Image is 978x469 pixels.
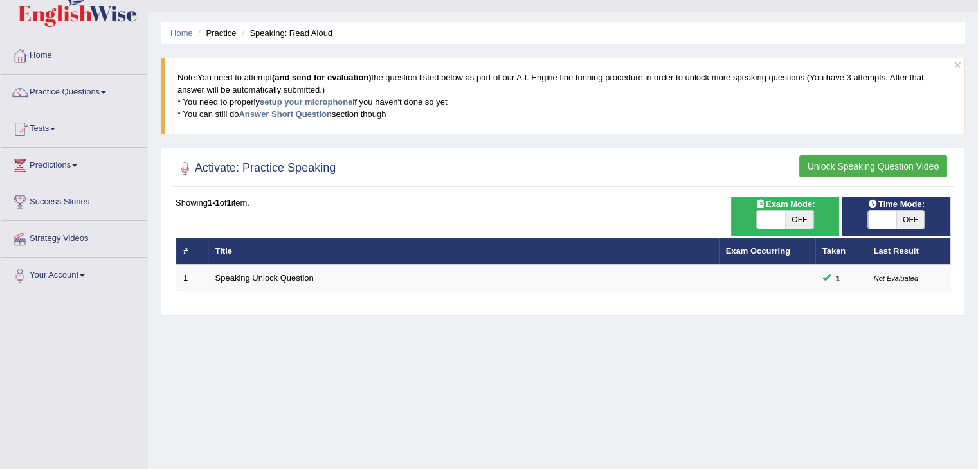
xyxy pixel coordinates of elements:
blockquote: You need to attempt the question listed below as part of our A.I. Engine fine tunning procedure i... [161,58,964,134]
button: Unlock Speaking Question Video [799,155,947,177]
a: Home [1,38,147,70]
small: Not Evaluated [874,274,918,282]
a: Your Account [1,258,147,290]
th: Taken [815,238,867,265]
a: setup your microphone [260,97,352,107]
td: 1 [176,265,208,292]
div: Showing of item. [176,197,950,209]
a: Tests [1,111,147,143]
b: 1-1 [208,198,220,208]
div: Show exams occurring in exams [731,197,840,236]
a: Answer Short Question [239,109,331,119]
li: Speaking: Read Aloud [239,27,332,39]
button: × [954,58,961,71]
b: (and send for evaluation) [272,73,372,82]
a: Strategy Videos [1,221,147,253]
h2: Activate: Practice Speaking [176,159,336,178]
span: OFF [896,211,925,229]
span: You cannot take this question anymore [831,272,846,285]
a: Practice Questions [1,75,147,107]
span: Note: [177,73,197,82]
th: # [176,238,208,265]
a: Home [170,28,193,38]
a: Speaking Unlock Question [215,273,314,283]
th: Title [208,238,719,265]
span: Exam Mode: [750,197,820,211]
b: 1 [227,198,231,208]
a: Success Stories [1,184,147,217]
a: Exam Occurring [726,246,790,256]
span: OFF [785,211,813,229]
a: Predictions [1,148,147,180]
th: Last Result [867,238,950,265]
span: Time Mode: [863,197,930,211]
li: Practice [195,27,236,39]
